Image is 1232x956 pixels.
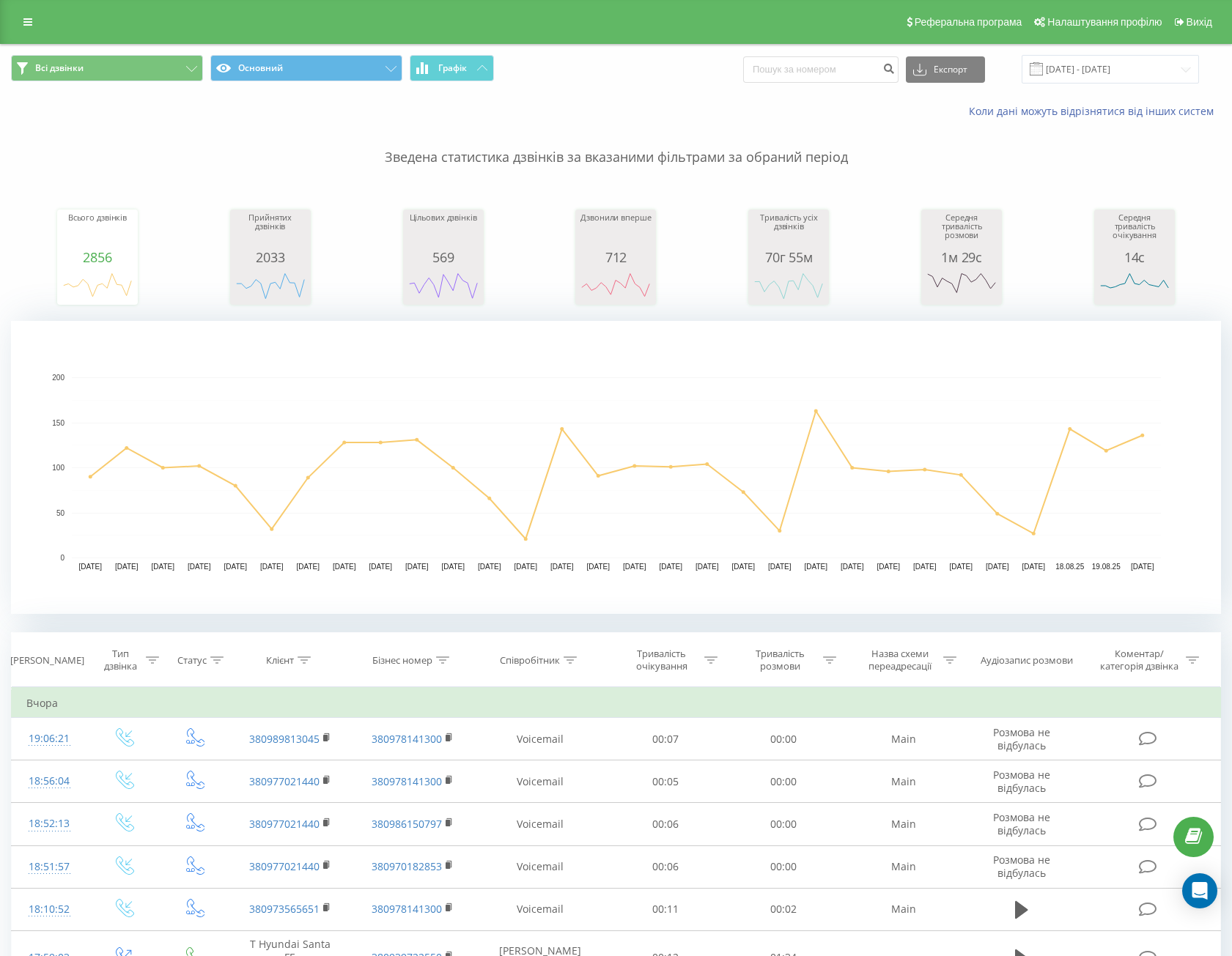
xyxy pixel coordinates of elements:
p: Зведена статистика дзвінків за вказаними фільтрами за обраний період [11,119,1221,167]
text: [DATE] [696,563,719,571]
text: [DATE] [1131,563,1154,571]
text: 18.08.25 [1055,563,1084,571]
div: 70г 55м [752,250,825,264]
a: 380978141300 [372,902,442,916]
td: 00:00 [724,803,842,845]
svg: A chart. [1098,264,1171,308]
div: Назва схеми переадресації [861,648,940,672]
td: Voicemail [474,760,606,803]
a: 380986150797 [372,817,442,831]
svg: A chart. [234,264,307,308]
a: Коли дані можуть відрізнятися вiд інших систем [969,104,1221,118]
div: 2033 [234,250,307,264]
td: Main [842,718,965,760]
svg: A chart. [752,264,825,308]
text: [DATE] [115,563,139,571]
text: [DATE] [514,563,538,571]
div: Середня тривалість розмови [925,213,998,250]
td: 00:06 [606,845,724,888]
svg: A chart. [925,264,998,308]
td: Voicemail [474,803,606,845]
div: Всього дзвінків [61,213,134,250]
a: 380977021440 [249,859,320,873]
td: 00:11 [606,888,724,930]
text: 19.08.25 [1092,563,1121,571]
div: Open Intercom Messenger [1182,873,1217,908]
span: Розмова не відбулась [993,768,1050,795]
a: 380970182853 [372,859,442,873]
div: 2856 [61,250,134,264]
div: Клієнт [266,654,294,667]
text: [DATE] [405,563,429,571]
div: Тривалість усіх дзвінків [752,213,825,250]
text: [DATE] [297,563,320,571]
text: [DATE] [805,563,828,571]
td: 00:07 [606,718,724,760]
text: [DATE] [333,563,356,571]
text: [DATE] [623,563,646,571]
div: Тривалість розмови [741,648,819,672]
text: [DATE] [660,563,683,571]
div: Тривалість очікування [622,648,701,672]
div: Тип дзвінка [100,648,141,672]
text: 50 [56,509,65,517]
text: [DATE] [1022,563,1046,571]
text: 0 [60,554,64,562]
div: Співробітник [500,654,560,667]
button: Графік [410,55,494,81]
span: Реферальна програма [915,16,1022,28]
text: [DATE] [478,563,501,571]
text: [DATE] [550,563,574,571]
td: Voicemail [474,845,606,888]
div: 19:06:21 [26,725,73,753]
td: Voicemail [474,718,606,760]
text: [DATE] [732,563,756,571]
text: [DATE] [986,563,1009,571]
div: 712 [579,250,652,264]
svg: A chart. [11,321,1221,614]
span: Розмова не відбулась [993,810,1050,837]
text: [DATE] [913,563,937,571]
div: Аудіозапис розмови [981,654,1073,667]
text: [DATE] [587,563,611,571]
text: [DATE] [877,563,901,571]
a: 380978141300 [372,774,442,788]
button: Експорт [906,56,985,83]
td: Main [842,760,965,803]
span: Всі дзвінки [35,62,84,74]
span: Розмова не відбулась [993,725,1050,752]
div: 18:51:57 [26,853,73,881]
text: [DATE] [79,563,103,571]
text: [DATE] [260,563,284,571]
text: 200 [52,374,64,382]
button: Основний [210,55,402,81]
input: Пошук за номером [743,56,899,83]
td: Main [842,888,965,930]
div: A chart. [579,264,652,308]
a: 380978141300 [372,732,442,746]
div: 1м 29с [925,250,998,264]
svg: A chart. [61,264,134,308]
div: Прийнятих дзвінків [234,213,307,250]
div: Дзвонили вперше [579,213,652,250]
div: 18:10:52 [26,895,73,924]
text: [DATE] [768,563,792,571]
text: [DATE] [152,563,175,571]
td: Voicemail [474,888,606,930]
span: Графік [438,63,467,73]
div: Середня тривалість очікування [1098,213,1171,250]
div: 569 [407,250,480,264]
div: 14с [1098,250,1171,264]
a: 380977021440 [249,817,320,831]
span: Вихід [1187,16,1212,28]
text: 100 [52,464,64,472]
text: [DATE] [369,563,393,571]
span: Налаштування профілю [1047,16,1162,28]
text: 150 [52,419,64,427]
a: 380973565651 [249,902,320,916]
